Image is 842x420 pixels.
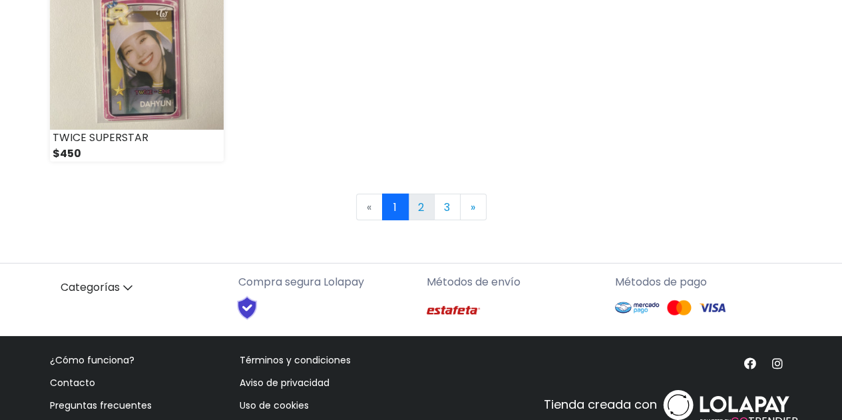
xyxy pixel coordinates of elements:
[460,194,487,220] a: Next
[615,296,660,321] img: Mercado Pago Logo
[434,194,461,220] a: 3
[427,296,480,325] img: Estafeta Logo
[240,353,351,367] a: Términos y condiciones
[50,399,152,412] a: Preguntas frecuentes
[50,376,95,389] a: Contacto
[699,300,726,316] img: Visa Logo
[50,274,228,302] a: Categorías
[238,274,416,290] p: Compra segura Lolapay
[544,395,657,413] p: Tienda creada con
[50,146,224,162] div: $450
[50,194,793,220] nav: Page navigation
[615,274,793,290] p: Métodos de pago
[382,194,409,220] a: 1
[240,376,329,389] a: Aviso de privacidad
[225,296,270,321] img: Shield Logo
[666,300,692,316] img: Mastercard Logo
[408,194,435,220] a: 2
[427,274,604,290] p: Métodos de envío
[240,399,309,412] a: Uso de cookies
[50,353,134,367] a: ¿Cómo funciona?
[50,130,224,146] div: TWICE SUPERSTAR
[471,200,475,215] span: »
